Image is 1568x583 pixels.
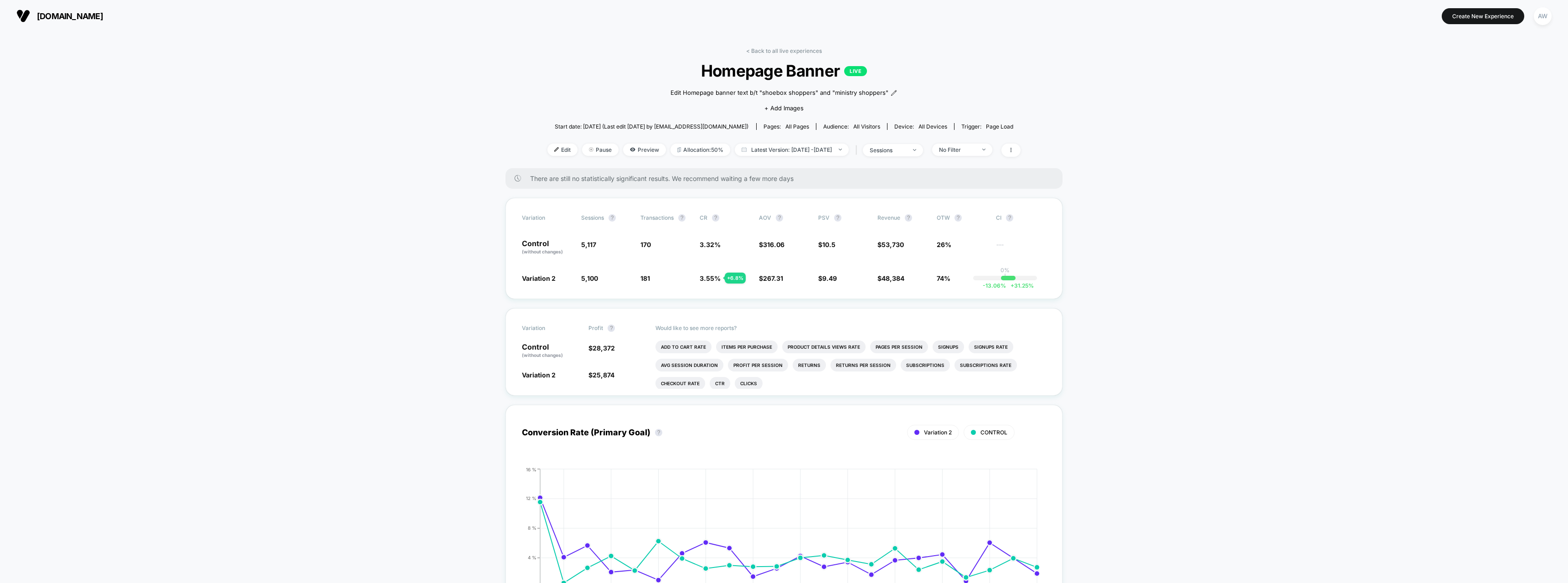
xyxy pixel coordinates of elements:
[640,214,674,221] span: Transactions
[528,555,536,560] tspan: 4 %
[655,325,1047,331] p: Would like to see more reports?
[623,144,666,156] span: Preview
[759,241,784,248] span: $
[759,274,783,282] span: $
[593,371,614,379] span: 25,874
[982,149,985,150] img: end
[1006,282,1034,289] span: 31.25 %
[818,214,830,221] span: PSV
[640,274,650,282] span: 181
[1442,8,1524,24] button: Create New Experience
[728,359,788,371] li: Profit Per Session
[522,240,572,255] p: Control
[522,214,572,222] span: Variation
[582,144,619,156] span: Pause
[763,123,809,130] div: Pages:
[655,341,712,353] li: Add To Cart Rate
[870,147,906,154] div: sessions
[608,325,615,332] button: ?
[14,9,106,23] button: [DOMAIN_NAME]
[554,147,559,152] img: edit
[589,147,593,152] img: end
[1534,7,1552,25] div: AW
[746,47,822,54] a: < Back to all live experiences
[735,377,763,390] li: Clicks
[853,144,863,157] span: |
[640,241,651,248] span: 170
[609,214,616,222] button: ?
[712,214,719,222] button: ?
[655,429,662,436] button: ?
[980,429,1007,436] span: CONTROL
[844,66,867,76] p: LIVE
[954,214,962,222] button: ?
[522,325,572,332] span: Variation
[905,214,912,222] button: ?
[522,352,563,358] span: (without changes)
[918,123,947,130] span: all devices
[522,371,556,379] span: Variation 2
[983,282,1006,289] span: -13.06 %
[16,9,30,23] img: Visually logo
[716,341,778,353] li: Items Per Purchase
[839,149,842,150] img: end
[877,241,904,248] span: $
[671,144,730,156] span: Allocation: 50%
[1004,273,1006,280] p: |
[853,123,880,130] span: All Visitors
[742,147,747,152] img: calendar
[818,274,837,282] span: $
[677,147,681,152] img: rebalance
[776,214,783,222] button: ?
[700,241,721,248] span: 3.32 %
[700,274,721,282] span: 3.55 %
[588,325,603,331] span: Profit
[526,466,536,472] tspan: 16 %
[937,214,987,222] span: OTW
[877,274,904,282] span: $
[782,341,866,353] li: Product Details Views Rate
[764,104,804,112] span: + Add Images
[882,274,904,282] span: 48,384
[700,214,707,221] span: CR
[887,123,954,130] span: Device:
[937,241,951,248] span: 26%
[581,214,604,221] span: Sessions
[547,144,578,156] span: Edit
[526,495,536,501] tspan: 12 %
[1001,267,1010,273] p: 0%
[522,343,579,359] p: Control
[937,274,950,282] span: 74%
[581,274,598,282] span: 5,100
[822,241,836,248] span: 10.5
[655,359,723,371] li: Avg Session Duration
[954,359,1017,371] li: Subscriptions Rate
[834,214,841,222] button: ?
[1531,7,1554,26] button: AW
[933,341,964,353] li: Signups
[678,214,686,222] button: ?
[581,241,596,248] span: 5,117
[522,274,556,282] span: Variation 2
[655,377,705,390] li: Checkout Rate
[996,242,1046,255] span: ---
[763,274,783,282] span: 267.31
[759,214,771,221] span: AOV
[793,359,826,371] li: Returns
[528,525,536,531] tspan: 8 %
[1006,214,1013,222] button: ?
[710,377,730,390] li: Ctr
[37,11,103,21] span: [DOMAIN_NAME]
[986,123,1013,130] span: Page Load
[870,341,928,353] li: Pages Per Session
[823,123,880,130] div: Audience:
[818,241,836,248] span: $
[877,214,900,221] span: Revenue
[785,123,809,130] span: all pages
[961,123,1013,130] div: Trigger:
[996,214,1046,222] span: CI
[588,344,615,352] span: $
[530,175,1044,182] span: There are still no statistically significant results. We recommend waiting a few more days
[522,249,563,254] span: (without changes)
[830,359,896,371] li: Returns Per Session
